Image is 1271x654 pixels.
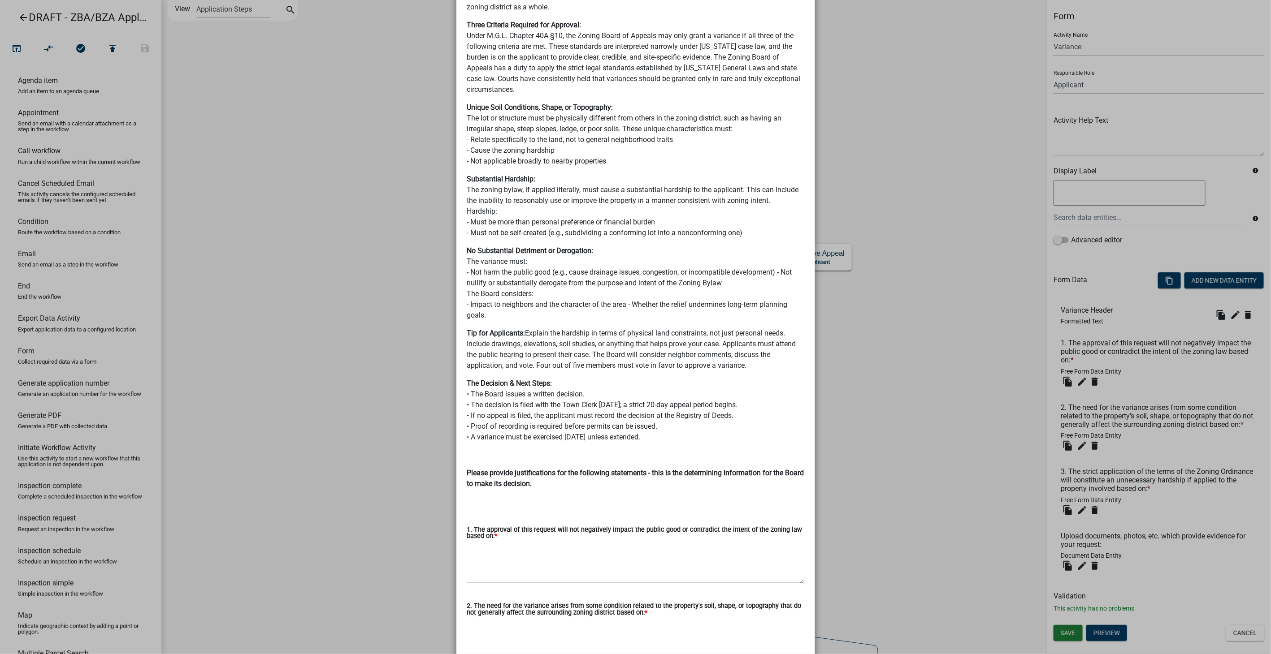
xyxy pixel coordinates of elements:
[467,378,804,443] p: • The Board issues a written decision. • The decision is filed with the Town Clerk [DATE]; a stri...
[467,174,804,238] p: The zoning bylaw, if applied literally, must cause a substantial hardship to the applicant. This ...
[467,329,525,337] strong: Tip for Applicants:
[467,245,804,321] p: The variance must: - Not harm the public good (e.g., cause drainage issues, congestion, or incomp...
[467,175,536,183] strong: Substantial Hardship:
[467,328,804,371] p: Explain the hardship in terms of physical land constraints, not just personal needs. Include draw...
[467,102,804,167] p: The lot or structure must be physically different from others in the zoning district, such as hav...
[467,379,552,387] strong: The Decision & Next Steps:
[467,103,613,112] strong: Unique Soil Conditions, Shape, or Topography:
[467,246,594,255] strong: No Substantial Detriment or Derogation:
[467,603,804,616] label: 2. The need for the variance arises from some condition related to the property's soil, shape, or...
[467,20,804,95] p: Under M.G.L. Chapter 40A §10, the Zoning Board of Appeals may only grant a variance if all three ...
[467,527,804,540] label: 1. The approval of this request will not negatively impact the public good or contradict the inte...
[467,469,804,488] strong: Please provide justifications for the following statements - this is the determining information ...
[467,21,581,29] strong: Three Criteria Required for Approval:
